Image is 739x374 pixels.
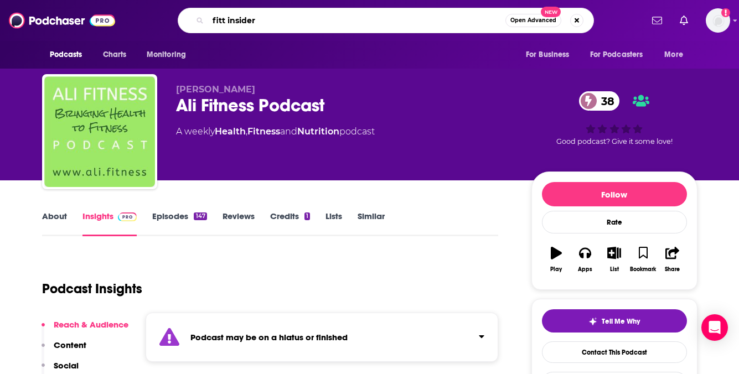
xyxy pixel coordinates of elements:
button: tell me why sparkleTell Me Why [542,309,687,333]
button: Apps [571,240,600,279]
div: 1 [304,212,310,220]
button: open menu [518,44,583,65]
span: Logged in as heidi.egloff [706,8,730,33]
p: Reach & Audience [54,319,128,330]
a: Credits1 [270,211,310,236]
a: Show notifications dropdown [648,11,666,30]
input: Search podcasts, credits, & more... [208,12,505,29]
div: Rate [542,211,687,233]
a: Similar [358,211,385,236]
p: Content [54,340,86,350]
div: 147 [194,212,206,220]
button: Reach & Audience [42,319,128,340]
span: Podcasts [50,47,82,63]
div: 38Good podcast? Give it some love! [531,84,697,153]
img: tell me why sparkle [588,317,597,326]
span: More [664,47,683,63]
a: Show notifications dropdown [675,11,693,30]
strong: Podcast may be on a hiatus or finished [190,332,348,342]
img: Podchaser - Follow, Share and Rate Podcasts [9,10,115,31]
svg: Add a profile image [721,8,730,17]
button: open menu [42,44,97,65]
button: open menu [139,44,200,65]
a: About [42,211,67,236]
span: Monitoring [147,47,186,63]
span: Charts [103,47,127,63]
button: List [600,240,628,279]
span: 38 [590,91,620,111]
h1: Podcast Insights [42,280,142,297]
a: Reviews [223,211,255,236]
div: Apps [578,266,592,273]
span: , [246,126,247,137]
img: Ali Fitness Podcast [44,76,155,187]
button: Open AdvancedNew [505,14,561,27]
span: Open Advanced [510,18,556,23]
a: Lists [325,211,342,236]
div: Share [665,266,680,273]
div: List [610,266,619,273]
span: For Business [526,47,570,63]
a: Episodes147 [152,211,206,236]
button: Play [542,240,571,279]
a: Fitness [247,126,280,137]
p: Social [54,360,79,371]
span: For Podcasters [590,47,643,63]
button: Show profile menu [706,8,730,33]
button: open menu [583,44,659,65]
button: Share [658,240,686,279]
button: Bookmark [629,240,658,279]
span: Good podcast? Give it some love! [556,137,673,146]
div: A weekly podcast [176,125,375,138]
a: Nutrition [297,126,339,137]
a: InsightsPodchaser Pro [82,211,137,236]
span: and [280,126,297,137]
img: Podchaser Pro [118,212,137,221]
span: [PERSON_NAME] [176,84,255,95]
button: Content [42,340,86,360]
div: Bookmark [630,266,656,273]
a: Health [215,126,246,137]
div: Search podcasts, credits, & more... [178,8,594,33]
a: 38 [579,91,620,111]
img: User Profile [706,8,730,33]
button: open menu [657,44,697,65]
div: Open Intercom Messenger [701,314,728,341]
div: Play [550,266,562,273]
section: Click to expand status details [146,313,499,362]
a: Contact This Podcast [542,341,687,363]
span: New [541,7,561,17]
a: Charts [96,44,133,65]
span: Tell Me Why [602,317,640,326]
button: Follow [542,182,687,206]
